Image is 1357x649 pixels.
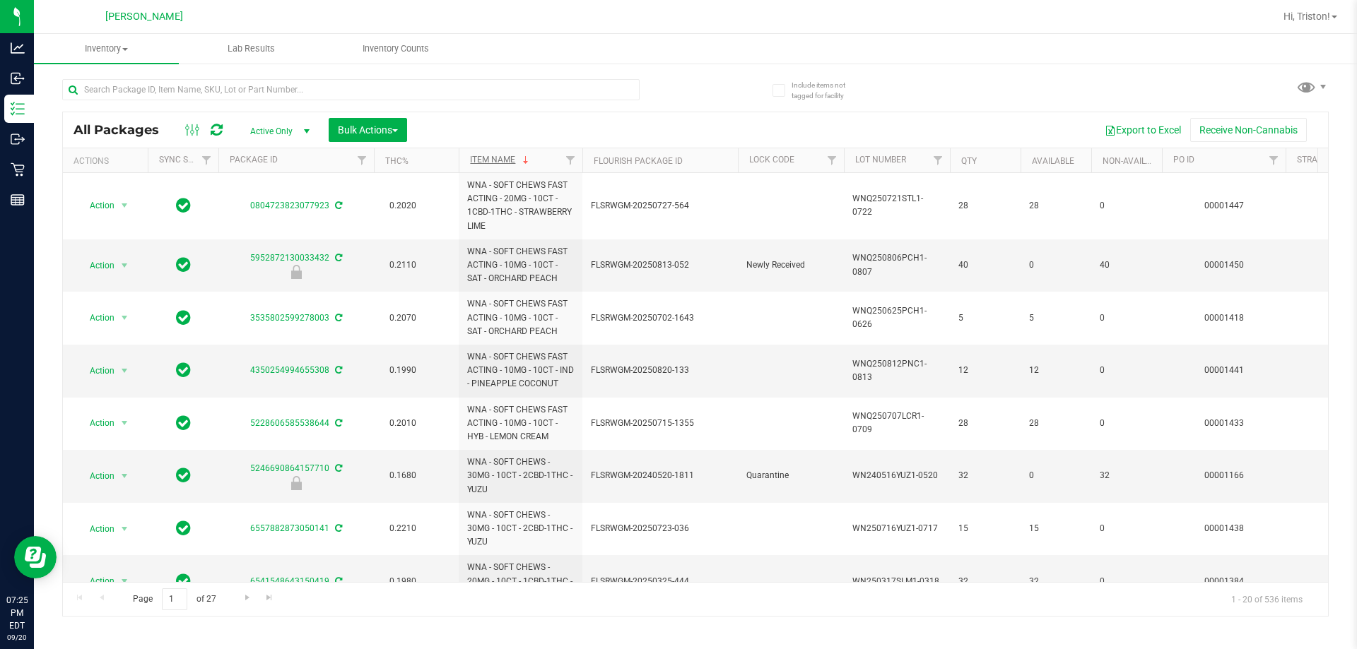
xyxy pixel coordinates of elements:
a: Strain [1297,155,1326,165]
a: 4350254994655308 [250,365,329,375]
span: 5 [958,311,1012,325]
span: Action [77,196,115,215]
span: 0.1680 [382,465,423,486]
span: 0 [1100,199,1153,213]
a: Inventory Counts [324,34,469,64]
span: In Sync [176,571,191,591]
span: FLSRWGM-20250715-1355 [591,417,729,430]
button: Receive Non-Cannabis [1190,118,1307,142]
span: 0 [1100,311,1153,325]
a: THC% [385,156,409,166]
span: 15 [1029,522,1083,535]
span: Include items not tagged for facility [792,80,862,101]
span: Quarantine [746,469,835,482]
a: 6541548643150419 [250,576,329,586]
span: [PERSON_NAME] [105,11,183,23]
a: Lab Results [179,34,324,64]
span: 0 [1100,522,1153,535]
inline-svg: Inbound [11,71,25,85]
span: Bulk Actions [338,124,398,136]
a: Filter [559,148,582,172]
inline-svg: Inventory [11,102,25,116]
span: 12 [958,364,1012,377]
span: Lab Results [208,42,294,55]
span: Action [77,308,115,328]
span: 0 [1100,575,1153,588]
span: Action [77,361,115,381]
span: 32 [1029,575,1083,588]
span: Sync from Compliance System [333,523,342,533]
span: 40 [958,258,1012,272]
span: Action [77,519,115,539]
input: 1 [162,588,187,610]
span: 15 [958,522,1012,535]
span: 28 [958,417,1012,430]
a: Non-Available [1103,156,1165,166]
span: WNA - SOFT CHEWS FAST ACTING - 10MG - 10CT - HYB - LEMON CREAM [467,403,574,444]
a: Go to the last page [259,588,280,607]
span: WNA - SOFT CHEWS - 30MG - 10CT - 2CBD-1THC - YUZU [467,508,574,549]
span: In Sync [176,518,191,538]
span: FLSRWGM-20250325-444 [591,575,729,588]
inline-svg: Analytics [11,41,25,55]
span: WNQ250625PCH1-0626 [852,304,941,331]
a: Lock Code [749,155,794,165]
span: Hi, Triston! [1283,11,1330,22]
span: WNA - SOFT CHEWS - 20MG - 10CT - 1CBD-1THC - STRAWBERRY LEMONADE [467,561,574,602]
span: select [116,413,134,433]
a: Filter [195,148,218,172]
span: 0.2110 [382,255,423,275]
a: 00001433 [1204,418,1244,428]
span: Newly Received [746,258,835,272]
span: Sync from Compliance System [333,576,342,586]
span: In Sync [176,255,191,275]
a: 5952872130033432 [250,253,329,263]
a: Filter [1262,148,1286,172]
iframe: Resource center [14,536,57,578]
span: select [116,466,134,486]
span: 28 [958,199,1012,213]
span: select [116,571,134,591]
span: Action [77,571,115,591]
a: Available [1032,156,1074,166]
a: Package ID [230,155,278,165]
span: Inventory Counts [343,42,448,55]
a: 0804723823077923 [250,201,329,210]
span: In Sync [176,360,191,380]
p: 07:25 PM EDT [6,594,28,632]
span: Action [77,413,115,433]
span: FLSRWGM-20250813-052 [591,258,729,272]
span: Action [77,466,115,486]
span: WNA - SOFT CHEWS FAST ACTING - 20MG - 10CT - 1CBD-1THC - STRAWBERRY LIME [467,179,574,233]
span: 0.1980 [382,571,423,592]
a: Qty [961,156,977,166]
span: Sync from Compliance System [333,253,342,263]
p: 09/20 [6,632,28,643]
a: 00001166 [1204,470,1244,480]
span: 12 [1029,364,1083,377]
a: 00001438 [1204,523,1244,533]
a: PO ID [1173,155,1194,165]
div: Quarantine [216,476,376,490]
span: 40 [1100,258,1153,272]
a: 00001418 [1204,313,1244,323]
span: Sync from Compliance System [333,418,342,428]
span: In Sync [176,413,191,433]
span: Sync from Compliance System [333,313,342,323]
span: WN240516YUZ1-0520 [852,469,941,482]
inline-svg: Retail [11,162,25,177]
span: WN250317SLM1-0318 [852,575,941,588]
span: 5 [1029,311,1083,325]
span: WNA - SOFT CHEWS FAST ACTING - 10MG - 10CT - SAT - ORCHARD PEACH [467,297,574,338]
a: Item Name [470,155,531,165]
span: select [116,308,134,328]
span: 28 [1029,417,1083,430]
span: 0.2010 [382,413,423,434]
inline-svg: Reports [11,193,25,207]
a: Filter [927,148,950,172]
span: WNA - SOFT CHEWS - 30MG - 10CT - 2CBD-1THC - YUZU [467,456,574,496]
span: FLSRWGM-20240520-1811 [591,469,729,482]
span: 32 [958,575,1012,588]
input: Search Package ID, Item Name, SKU, Lot or Part Number... [62,79,640,100]
span: Sync from Compliance System [333,201,342,210]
